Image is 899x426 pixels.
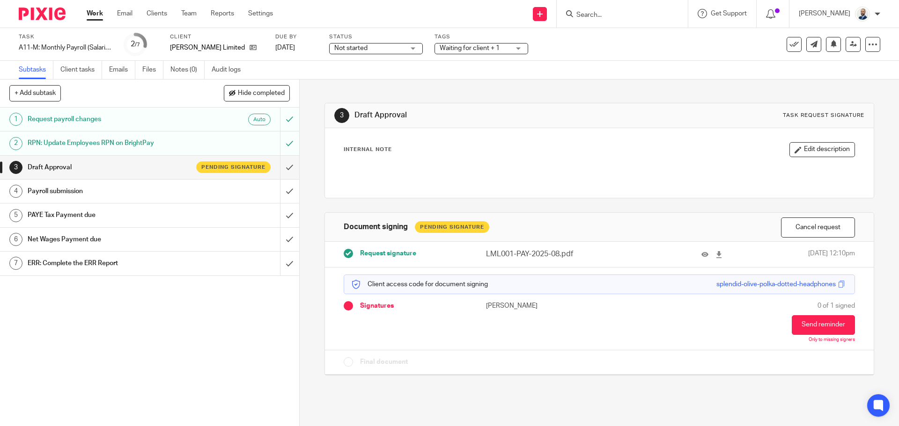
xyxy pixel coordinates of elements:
[19,43,112,52] div: A11-M: Monthly Payroll (Salaried)
[9,137,22,150] div: 2
[9,257,22,270] div: 7
[344,222,408,232] h1: Document signing
[486,249,627,260] p: LML001-PAY-2025-08.pdf
[28,136,190,150] h1: RPN: Update Employees RPN on BrightPay
[142,61,163,79] a: Files
[344,146,392,153] p: Internal Note
[224,85,290,101] button: Hide completed
[28,208,190,222] h1: PAYE Tax Payment due
[28,256,190,270] h1: ERR: Complete the ERR Report
[211,9,234,18] a: Reports
[248,9,273,18] a: Settings
[28,112,190,126] h1: Request payroll changes
[19,61,53,79] a: Subtasks
[440,45,500,51] span: Waiting for client + 1
[809,337,855,343] p: Only to missing signers
[87,9,103,18] a: Work
[135,42,140,47] small: /7
[170,43,245,52] p: [PERSON_NAME] Limited
[60,61,102,79] a: Client tasks
[351,280,488,289] p: Client access code for document signing
[435,33,528,41] label: Tags
[275,33,317,41] label: Due by
[170,33,264,41] label: Client
[28,232,190,246] h1: Net Wages Payment due
[818,301,855,310] span: 0 of 1 signed
[131,39,140,50] div: 2
[781,217,855,238] button: Cancel request
[799,9,850,18] p: [PERSON_NAME]
[9,209,22,222] div: 5
[28,160,190,174] h1: Draft Approval
[9,233,22,246] div: 6
[360,301,394,310] span: Signatures
[109,61,135,79] a: Emails
[275,44,295,51] span: [DATE]
[117,9,133,18] a: Email
[783,112,864,119] div: Task request signature
[212,61,248,79] a: Audit logs
[711,10,747,17] span: Get Support
[486,301,599,310] p: [PERSON_NAME]
[19,7,66,20] img: Pixie
[354,110,619,120] h1: Draft Approval
[238,90,285,97] span: Hide completed
[792,315,855,335] button: Send reminder
[9,161,22,174] div: 3
[28,184,190,198] h1: Payroll submission
[147,9,167,18] a: Clients
[19,33,112,41] label: Task
[181,9,197,18] a: Team
[248,114,271,125] div: Auto
[201,163,265,171] span: Pending signature
[855,7,870,22] img: Mark%20LI%20profiler.png
[170,61,205,79] a: Notes (0)
[808,249,855,260] span: [DATE] 12:10pm
[9,85,61,101] button: + Add subtask
[9,185,22,198] div: 4
[575,11,660,20] input: Search
[360,249,416,258] span: Request signature
[334,108,349,123] div: 3
[415,221,489,233] div: Pending Signature
[789,142,855,157] button: Edit description
[334,45,368,51] span: Not started
[329,33,423,41] label: Status
[9,113,22,126] div: 1
[360,357,408,367] span: Final document
[716,280,836,289] div: splendid-olive-polka-dotted-headphones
